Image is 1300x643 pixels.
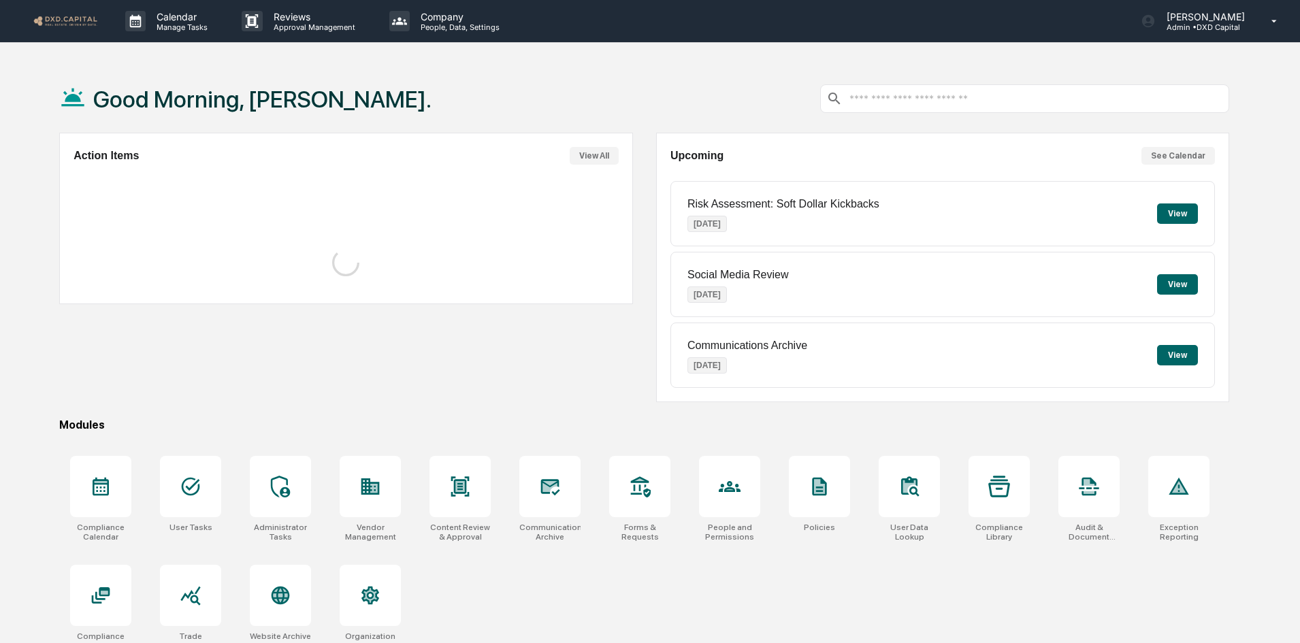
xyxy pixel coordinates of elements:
[410,22,506,32] p: People, Data, Settings
[93,86,432,113] h1: Good Morning, [PERSON_NAME].
[670,150,724,162] h2: Upcoming
[250,523,311,542] div: Administrator Tasks
[146,11,214,22] p: Calendar
[410,11,506,22] p: Company
[74,150,139,162] h2: Action Items
[519,523,581,542] div: Communications Archive
[169,523,212,532] div: User Tasks
[1141,147,1215,165] button: See Calendar
[687,269,789,281] p: Social Media Review
[609,523,670,542] div: Forms & Requests
[263,22,362,32] p: Approval Management
[969,523,1030,542] div: Compliance Library
[33,14,98,27] img: logo
[146,22,214,32] p: Manage Tasks
[570,147,619,165] button: View All
[804,523,835,532] div: Policies
[687,286,727,303] p: [DATE]
[1058,523,1120,542] div: Audit & Document Logs
[429,523,491,542] div: Content Review & Approval
[1157,345,1198,365] button: View
[1148,523,1209,542] div: Exception Reporting
[59,418,1229,431] div: Modules
[250,631,311,641] div: Website Archive
[1156,22,1252,32] p: Admin • DXD Capital
[340,523,401,542] div: Vendor Management
[687,198,879,210] p: Risk Assessment: Soft Dollar Kickbacks
[263,11,362,22] p: Reviews
[1157,274,1198,295] button: View
[687,357,727,374] p: [DATE]
[70,523,131,542] div: Compliance Calendar
[687,216,727,232] p: [DATE]
[1157,203,1198,224] button: View
[879,523,940,542] div: User Data Lookup
[699,523,760,542] div: People and Permissions
[1156,11,1252,22] p: [PERSON_NAME]
[687,340,807,352] p: Communications Archive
